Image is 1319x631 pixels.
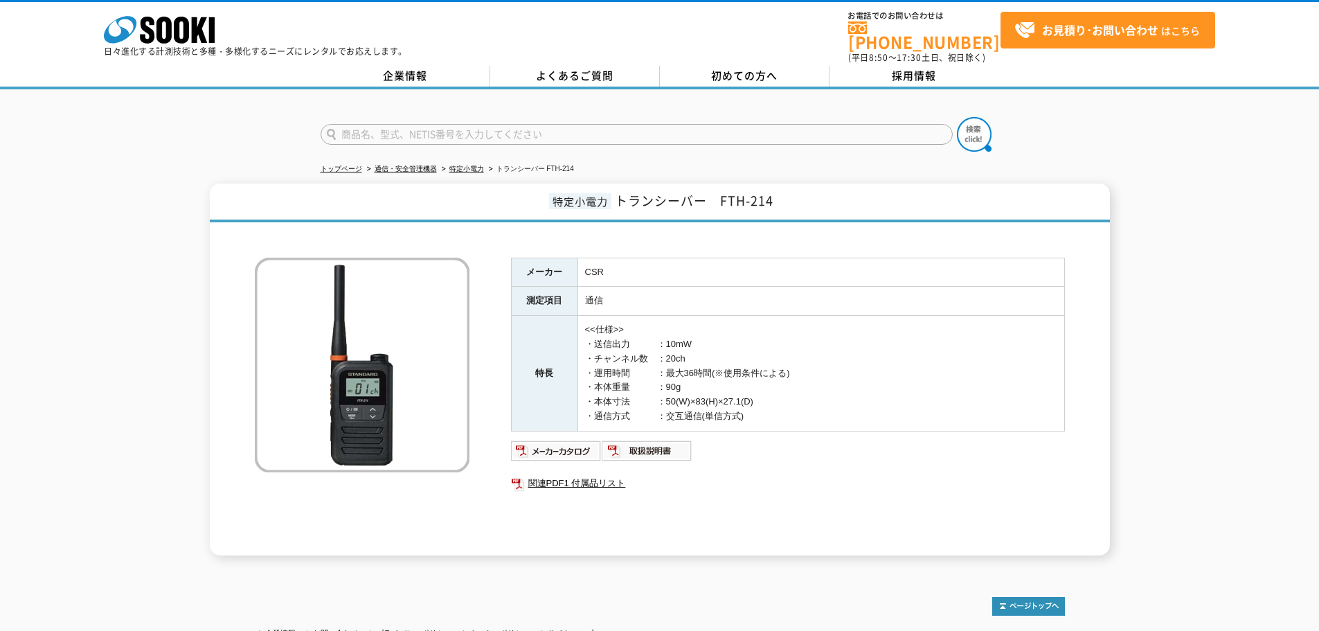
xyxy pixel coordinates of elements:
[375,165,437,172] a: 通信・安全管理機器
[321,165,362,172] a: トップページ
[829,66,999,87] a: 採用情報
[511,440,602,462] img: メーカーカタログ
[897,51,922,64] span: 17:30
[711,68,778,83] span: 初めての方へ
[511,316,577,432] th: 特長
[848,51,985,64] span: (平日 ～ 土日、祝日除く)
[577,316,1064,432] td: <<仕様>> ・送信出力 ：10mW ・チャンネル数 ：20ch ・運用時間 ：最大36時間(※使用条件による) ・本体重量 ：90g ・本体寸法 ：50(W)×83(H)×27.1(D) ・通...
[486,162,574,177] li: トランシーバー FTH-214
[511,474,1065,492] a: 関連PDF1 付属品リスト
[511,258,577,287] th: メーカー
[957,117,992,152] img: btn_search.png
[577,287,1064,316] td: 通信
[992,597,1065,616] img: トップページへ
[490,66,660,87] a: よくあるご質問
[255,258,469,472] img: トランシーバー FTH-214
[1014,20,1200,41] span: はこちら
[869,51,888,64] span: 8:50
[511,449,602,459] a: メーカーカタログ
[577,258,1064,287] td: CSR
[104,47,407,55] p: 日々進化する計測技術と多種・多様化するニーズにレンタルでお応えします。
[1001,12,1215,48] a: お見積り･お問い合わせはこちら
[615,191,773,210] span: トランシーバー FTH-214
[602,440,692,462] img: 取扱説明書
[1042,21,1158,38] strong: お見積り･お問い合わせ
[321,124,953,145] input: 商品名、型式、NETIS番号を入力してください
[660,66,829,87] a: 初めての方へ
[602,449,692,459] a: 取扱説明書
[321,66,490,87] a: 企業情報
[449,165,484,172] a: 特定小電力
[848,12,1001,20] span: お電話でのお問い合わせは
[511,287,577,316] th: 測定項目
[848,21,1001,50] a: [PHONE_NUMBER]
[549,193,611,209] span: 特定小電力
